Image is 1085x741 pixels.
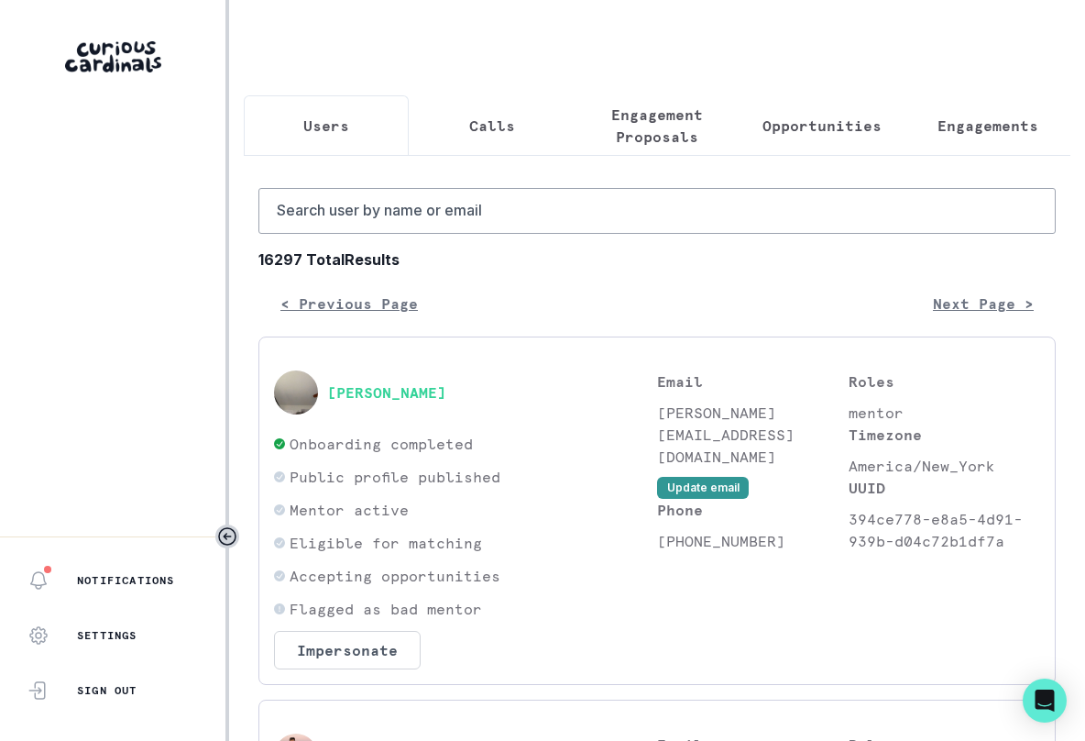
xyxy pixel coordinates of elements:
[1023,679,1067,723] div: Open Intercom Messenger
[469,115,515,137] p: Calls
[657,499,849,521] p: Phone
[290,565,500,587] p: Accepting opportunities
[849,402,1040,424] p: mentor
[849,370,1040,393] p: Roles
[849,477,1040,499] p: UUID
[215,525,239,548] button: Toggle sidebar
[657,402,849,468] p: [PERSON_NAME][EMAIL_ADDRESS][DOMAIN_NAME]
[327,383,446,402] button: [PERSON_NAME]
[657,530,849,552] p: [PHONE_NUMBER]
[274,631,421,669] button: Impersonate
[590,104,724,148] p: Engagement Proposals
[762,115,882,137] p: Opportunities
[849,424,1040,446] p: Timezone
[290,598,482,620] p: Flagged as bad mentor
[303,115,349,137] p: Users
[77,628,137,643] p: Settings
[657,370,849,393] p: Email
[290,499,409,521] p: Mentor active
[65,41,161,72] img: Curious Cardinals Logo
[849,455,1040,477] p: America/New_York
[77,573,175,588] p: Notifications
[937,115,1038,137] p: Engagements
[911,285,1056,322] button: Next Page >
[77,683,137,698] p: Sign Out
[849,508,1040,552] p: 394ce778-e8a5-4d91-939b-d04c72b1df7a
[657,477,749,499] button: Update email
[258,285,440,322] button: < Previous Page
[290,433,473,455] p: Onboarding completed
[258,249,1056,271] b: 16297 Total Results
[290,466,500,488] p: Public profile published
[290,532,482,554] p: Eligible for matching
